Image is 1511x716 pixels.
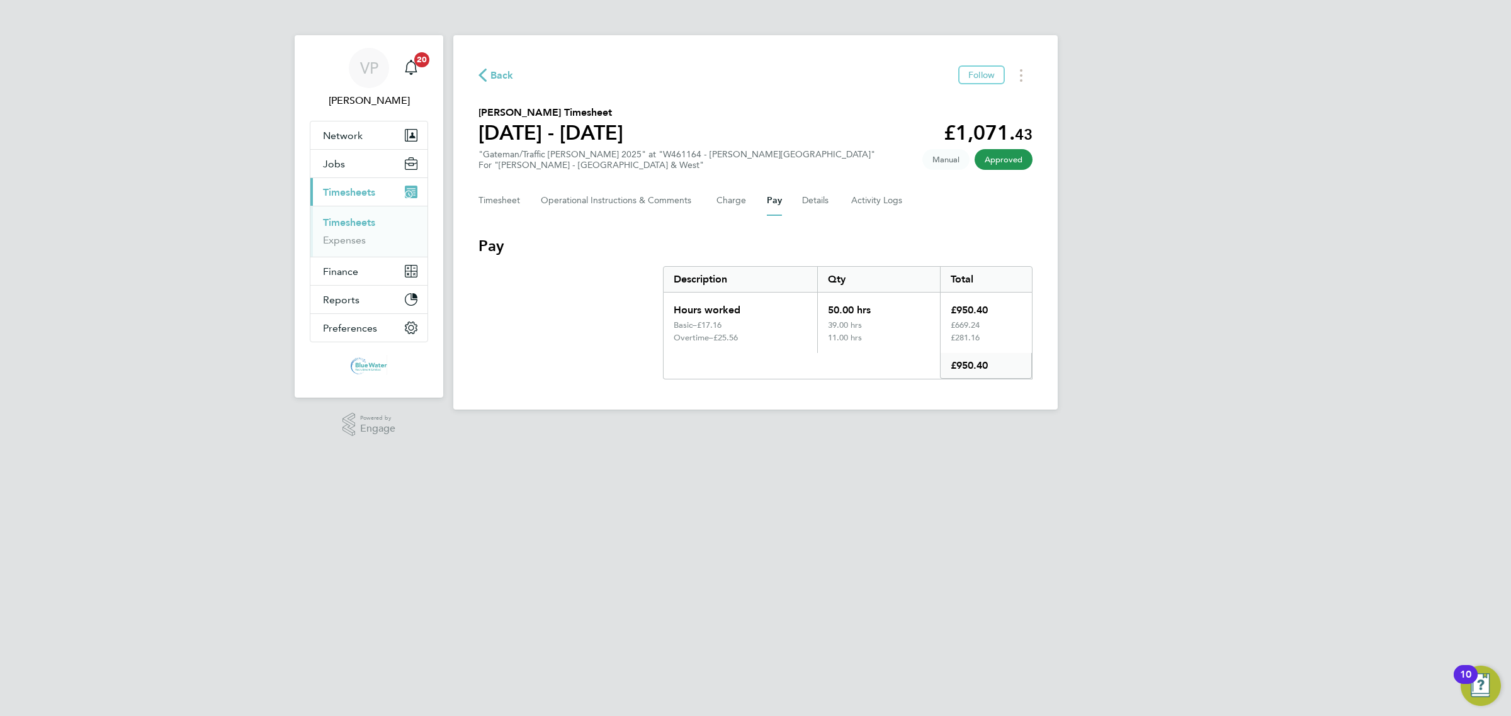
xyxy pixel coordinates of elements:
button: Network [310,121,427,149]
div: £669.24 [940,320,1032,333]
button: Details [802,186,831,216]
span: This timesheet has been approved. [975,149,1033,170]
span: – [693,320,697,330]
div: Basic [674,320,697,330]
span: Timesheets [323,186,375,198]
button: Follow [958,65,1005,84]
button: Activity Logs [851,186,904,216]
div: £281.16 [940,333,1032,353]
button: Reports [310,286,427,313]
div: For "[PERSON_NAME] - [GEOGRAPHIC_DATA] & West" [478,160,875,171]
div: Overtime [674,333,713,343]
span: Powered by [360,413,395,423]
div: 11.00 hrs [817,333,940,353]
div: 39.00 hrs [817,320,940,333]
button: Timesheet [478,186,521,216]
div: Timesheets [310,206,427,257]
button: Open Resource Center, 10 new notifications [1461,666,1501,706]
div: 10 [1460,674,1471,691]
span: 43 [1015,125,1033,143]
span: Finance [323,266,358,277]
button: Timesheets [310,178,427,206]
div: Total [940,267,1032,292]
div: Description [664,267,817,292]
span: VP [360,60,378,76]
button: Timesheets Menu [1010,65,1033,85]
div: Pay [663,266,1033,379]
h3: Pay [478,236,1033,256]
button: Back [478,67,514,83]
button: Finance [310,257,427,285]
span: Engage [360,423,395,434]
div: Hours worked [664,293,817,320]
nav: Main navigation [295,35,443,398]
img: bluewaterwales-logo-retina.png [351,355,388,375]
span: – [709,332,713,343]
span: Victoria Price [310,93,428,108]
span: Follow [968,69,995,81]
div: Qty [817,267,940,292]
div: £25.56 [713,333,807,343]
span: Back [490,68,514,83]
section: Pay [478,236,1033,379]
a: Go to home page [310,355,428,375]
div: 50.00 hrs [817,293,940,320]
a: Powered byEngage [342,413,396,437]
h1: [DATE] - [DATE] [478,120,623,145]
app-decimal: £1,071. [944,121,1033,145]
button: Pay [767,186,782,216]
a: Expenses [323,234,366,246]
button: Preferences [310,314,427,342]
span: Reports [323,294,359,306]
h2: [PERSON_NAME] Timesheet [478,105,623,120]
button: Charge [716,186,747,216]
a: 20 [399,48,424,88]
span: Jobs [323,158,345,170]
button: Operational Instructions & Comments [541,186,696,216]
span: This timesheet was manually created. [922,149,970,170]
span: Network [323,130,363,142]
div: £950.40 [940,293,1032,320]
a: Timesheets [323,216,375,228]
div: £950.40 [940,353,1032,379]
div: "Gateman/Traffic [PERSON_NAME] 2025" at "W461164 - [PERSON_NAME][GEOGRAPHIC_DATA]" [478,149,875,171]
a: VP[PERSON_NAME] [310,48,428,108]
span: Preferences [323,322,377,334]
span: 20 [414,52,429,67]
div: £17.16 [697,320,807,330]
button: Jobs [310,150,427,177]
